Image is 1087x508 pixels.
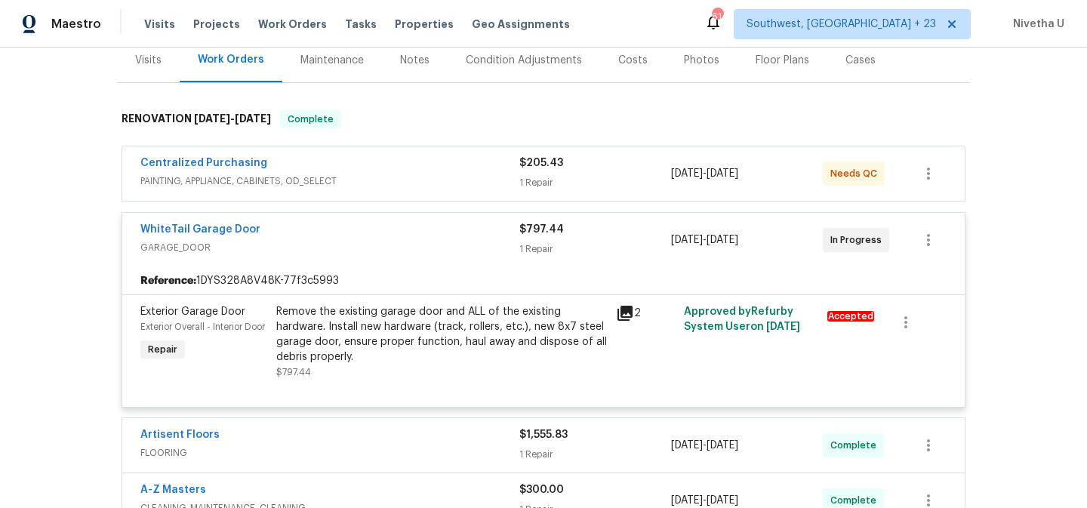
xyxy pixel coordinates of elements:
span: $205.43 [519,158,563,168]
span: [DATE] [671,440,703,451]
a: Artisent Floors [140,429,220,440]
div: 614 [712,9,722,24]
span: [DATE] [707,235,738,245]
span: - [671,232,738,248]
span: Properties [395,17,454,32]
span: Southwest, [GEOGRAPHIC_DATA] + 23 [747,17,936,32]
h6: RENOVATION [122,110,271,128]
div: 1 Repair [519,447,671,462]
em: Accepted [827,311,874,322]
span: [DATE] [766,322,800,332]
span: Geo Assignments [472,17,570,32]
div: 1 Repair [519,175,671,190]
span: - [671,493,738,508]
span: [DATE] [707,168,738,179]
div: Visits [135,53,162,68]
div: Notes [400,53,430,68]
span: Work Orders [258,17,327,32]
span: $1,555.83 [519,429,568,440]
span: Repair [142,342,183,357]
a: A-Z Masters [140,485,206,495]
span: Tasks [345,19,377,29]
span: Complete [830,493,882,508]
div: 1DYS328A8V48K-77f3c5993 [122,267,965,294]
div: Cases [845,53,876,68]
div: Work Orders [198,52,264,67]
span: [DATE] [707,495,738,506]
span: FLOORING [140,445,519,460]
div: Remove the existing garage door and ALL of the existing hardware. Install new hardware (track, ro... [276,304,607,365]
span: - [671,438,738,453]
span: [DATE] [707,440,738,451]
div: Photos [684,53,719,68]
span: In Progress [830,232,888,248]
a: Centralized Purchasing [140,158,267,168]
span: PAINTING, APPLIANCE, CABINETS, OD_SELECT [140,174,519,189]
span: Maestro [51,17,101,32]
span: Approved by Refurby System User on [684,306,800,332]
b: Reference: [140,273,196,288]
span: Complete [282,112,340,127]
span: [DATE] [671,495,703,506]
span: Complete [830,438,882,453]
div: Floor Plans [756,53,809,68]
a: WhiteTail Garage Door [140,224,260,235]
span: [DATE] [235,113,271,124]
div: Costs [618,53,648,68]
span: Visits [144,17,175,32]
span: Exterior Overall - Interior Door [140,322,265,331]
span: Nivetha U [1007,17,1064,32]
span: GARAGE_DOOR [140,240,519,255]
div: 2 [616,304,675,322]
div: Condition Adjustments [466,53,582,68]
span: Exterior Garage Door [140,306,245,317]
span: $300.00 [519,485,564,495]
span: - [194,113,271,124]
span: [DATE] [671,235,703,245]
span: [DATE] [671,168,703,179]
span: Projects [193,17,240,32]
span: [DATE] [194,113,230,124]
span: $797.44 [276,368,311,377]
span: - [671,166,738,181]
span: $797.44 [519,224,564,235]
span: Needs QC [830,166,883,181]
div: RENOVATION [DATE]-[DATE]Complete [117,95,970,143]
div: Maintenance [300,53,364,68]
div: 1 Repair [519,242,671,257]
